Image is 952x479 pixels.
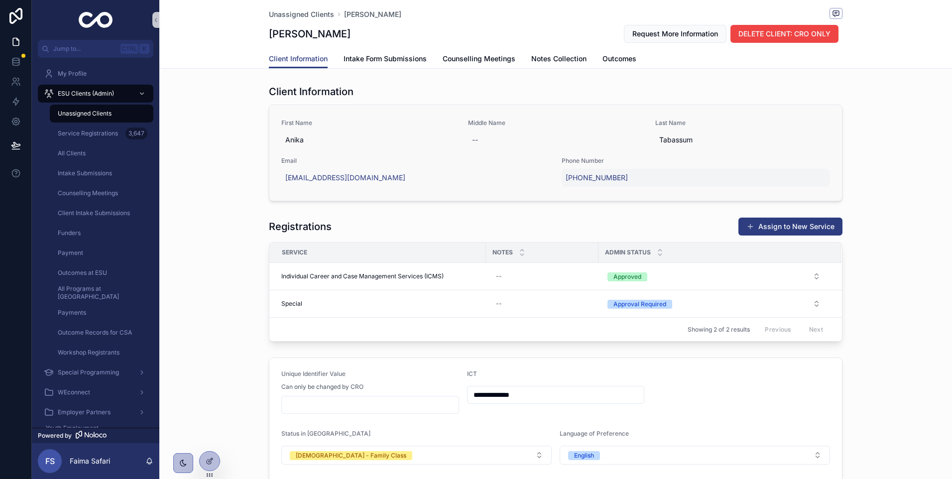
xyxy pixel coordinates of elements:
[599,294,829,313] a: Select Button
[566,173,628,183] a: [PHONE_NUMBER]
[468,119,643,127] span: Middle Name
[58,285,143,301] span: All Programs at [GEOGRAPHIC_DATA]
[58,169,112,177] span: Intake Submissions
[655,119,830,127] span: Last Name
[58,269,107,277] span: Outcomes at ESU
[50,284,153,302] a: All Programs at [GEOGRAPHIC_DATA]
[659,135,826,145] span: Tabassum
[281,272,444,280] span: Individual Career and Case Management Services (ICMS)
[50,324,153,342] a: Outcome Records for CSA
[281,300,302,308] span: Special
[599,267,829,285] button: Select Button
[38,85,153,103] a: ESU Clients (Admin)
[58,349,119,357] span: Workshop Registrants
[50,164,153,182] a: Intake Submissions
[562,157,830,165] span: Phone Number
[38,403,153,421] a: Employer Partners
[58,70,87,78] span: My Profile
[285,173,405,183] a: [EMAIL_ADDRESS][DOMAIN_NAME]
[282,248,307,256] span: Service
[70,456,110,466] p: Faima Safari
[120,44,138,54] span: Ctrl
[58,408,111,416] span: Employer Partners
[281,300,480,308] a: Special
[281,430,370,437] span: Status in [GEOGRAPHIC_DATA]
[50,204,153,222] a: Client Intake Submissions
[560,446,830,465] button: Select Button
[632,29,718,39] span: Request More Information
[50,144,153,162] a: All Clients
[50,105,153,122] a: Unassigned Clients
[50,224,153,242] a: Funders
[281,272,480,280] a: Individual Career and Case Management Services (ICMS)
[281,119,456,127] span: First Name
[58,229,81,237] span: Funders
[531,54,587,64] span: Notes Collection
[50,264,153,282] a: Outcomes at ESU
[296,451,406,460] div: [DEMOGRAPHIC_DATA] - Family Class
[613,300,666,309] div: Approval Required
[599,295,829,313] button: Select Button
[38,40,153,58] button: Jump to...CtrlK
[492,296,593,312] a: --
[269,9,334,19] a: Unassigned Clients
[50,184,153,202] a: Counselling Meetings
[58,90,114,98] span: ESU Clients (Admin)
[344,54,427,64] span: Intake Form Submissions
[32,428,159,443] a: Powered by
[281,446,552,465] button: Select Button
[688,326,750,334] span: Showing 2 of 2 results
[443,50,515,70] a: Counselling Meetings
[38,383,153,401] a: WEconnect
[58,368,119,376] span: Special Programming
[38,65,153,83] a: My Profile
[58,209,130,217] span: Client Intake Submissions
[738,218,842,236] button: Assign to New Service
[79,12,113,28] img: App logo
[38,432,72,440] span: Powered by
[269,27,351,41] h1: [PERSON_NAME]
[50,304,153,322] a: Payments
[58,129,118,137] span: Service Registrations
[472,135,478,145] div: --
[281,383,363,391] span: Can only be changed by CRO
[140,45,148,53] span: K
[281,157,550,165] span: Email
[599,267,829,286] a: Select Button
[50,244,153,262] a: Payment
[574,451,594,460] div: English
[269,85,354,99] h1: Client Information
[285,135,452,145] span: Anika
[38,363,153,381] a: Special Programming
[50,344,153,361] a: Workshop Registrants
[269,50,328,69] a: Client Information
[605,248,651,256] span: Admin Status
[50,124,153,142] a: Service Registrations3,647
[443,54,515,64] span: Counselling Meetings
[613,272,641,281] div: Approved
[492,248,513,256] span: Notes
[53,45,117,53] span: Jump to...
[58,249,83,257] span: Payment
[269,54,328,64] span: Client Information
[45,455,55,467] span: FS
[467,370,477,377] span: ICT
[58,329,132,337] span: Outcome Records for CSA
[738,29,831,39] span: DELETE CLIENT: CRO ONLY
[269,220,332,234] h1: Registrations
[58,189,118,197] span: Counselling Meetings
[492,268,593,284] a: --
[344,50,427,70] a: Intake Form Submissions
[602,54,636,64] span: Outcomes
[624,25,726,43] button: Request More Information
[496,300,502,308] div: --
[58,149,86,157] span: All Clients
[344,9,401,19] a: [PERSON_NAME]
[46,424,130,440] span: Youth Employment Connections
[496,272,502,280] div: --
[38,423,153,441] a: Youth Employment Connections
[32,58,159,428] div: scrollable content
[602,50,636,70] a: Outcomes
